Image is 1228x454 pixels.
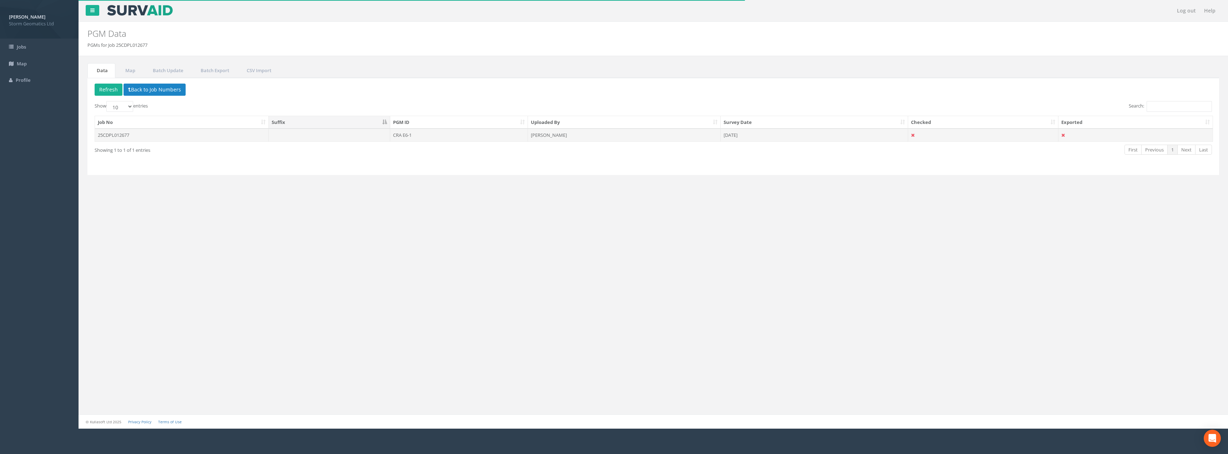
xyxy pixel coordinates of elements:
th: Exported: activate to sort column ascending [1058,116,1213,129]
th: Survey Date: activate to sort column ascending [721,116,908,129]
strong: [PERSON_NAME] [9,14,45,20]
h2: PGM Data [87,29,1029,38]
a: Terms of Use [158,419,182,424]
td: [PERSON_NAME] [528,129,721,141]
span: Profile [16,77,30,83]
li: PGMs for Job 25CDPL012677 [87,42,147,49]
a: Map [116,63,143,78]
input: Search: [1147,101,1212,112]
div: Showing 1 to 1 of 1 entries [95,144,554,154]
button: Back to Job Numbers [124,84,186,96]
th: PGM ID: activate to sort column ascending [390,116,528,129]
label: Search: [1129,101,1212,112]
a: Previous [1141,145,1168,155]
button: Refresh [95,84,122,96]
select: Showentries [106,101,133,112]
th: Uploaded By: activate to sort column ascending [528,116,721,129]
td: CRA E6-1 [390,129,528,141]
td: [DATE] [721,129,908,141]
label: Show entries [95,101,148,112]
th: Job No: activate to sort column ascending [95,116,269,129]
span: Map [17,60,27,67]
th: Suffix: activate to sort column descending [269,116,391,129]
a: CSV Import [237,63,279,78]
div: Open Intercom Messenger [1204,430,1221,447]
a: Batch Update [144,63,191,78]
small: © Kullasoft Ltd 2025 [86,419,121,424]
a: Privacy Policy [128,419,151,424]
a: Data [87,63,115,78]
a: 1 [1167,145,1178,155]
span: Jobs [17,44,26,50]
a: Batch Export [191,63,237,78]
a: [PERSON_NAME] Storm Geomatics Ltd [9,12,70,27]
a: Last [1195,145,1212,155]
a: First [1124,145,1142,155]
a: Next [1177,145,1196,155]
th: Checked: activate to sort column ascending [908,116,1059,129]
span: Storm Geomatics Ltd [9,20,70,27]
td: 25CDPL012677 [95,129,269,141]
